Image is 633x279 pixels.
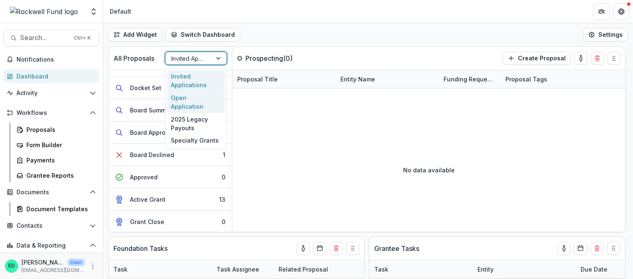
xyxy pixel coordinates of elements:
div: Board Declined [130,150,174,159]
div: Board Approval [130,128,174,137]
p: Grantee Tasks [374,243,419,253]
button: Open Activity [3,86,99,100]
div: 1 [223,150,225,159]
p: No data available [403,166,455,174]
div: Grantee Reports [26,171,93,180]
button: Create Proposal [503,52,571,65]
button: Get Help [613,3,630,20]
div: Task Assignee [212,260,274,278]
button: toggle-assigned-to-me [574,52,588,65]
a: Dashboard [3,69,99,83]
a: Proposals [13,123,99,136]
div: Task Assignee [212,265,264,274]
div: Form Builder [26,141,93,149]
button: Drag [607,52,621,65]
div: Dashboard [17,72,93,81]
button: More [88,261,98,271]
span: Data & Reporting [17,242,86,249]
button: Open entity switcher [88,3,99,20]
div: Proposals [26,125,93,134]
button: Board Approval0 [109,122,232,144]
div: Task [109,260,212,278]
div: Entity Name [335,70,439,88]
a: Document Templates [13,202,99,216]
button: Open Workflows [3,106,99,119]
button: Open Documents [3,186,99,199]
div: Ctrl + K [72,33,92,43]
button: Delete card [590,242,604,255]
p: [PERSON_NAME] [21,258,64,267]
button: Notifications [3,53,99,66]
button: Calendar [313,242,326,255]
p: [EMAIL_ADDRESS][DOMAIN_NAME] [21,267,85,274]
div: Specialty Grants [167,134,225,147]
p: Foundation Tasks [113,243,168,253]
div: Docket Set [130,83,161,92]
div: Funding Requested [439,70,501,88]
img: Rockwell Fund logo [10,7,78,17]
div: Default [110,7,131,16]
span: Notifications [17,56,96,63]
span: Search... [20,34,69,42]
button: Active Grant13 [109,188,232,211]
div: Document Templates [26,205,93,213]
p: User [68,259,85,266]
span: Activity [17,90,86,97]
div: Grant Close [130,217,164,226]
div: 2025 Legacy Payouts [167,113,225,134]
div: Proposal Tags [501,75,552,83]
button: Add Widget [108,28,162,41]
div: Proposal Title [232,75,283,83]
div: Proposal Title [232,70,335,88]
div: 0 [222,173,225,181]
button: Board Declined1 [109,144,232,166]
button: Switch Dashboard [165,28,240,41]
button: Board Summary Preparation0 [109,99,232,122]
div: Approved [130,173,158,181]
span: Workflows [17,110,86,117]
button: toggle-assigned-to-me [557,242,571,255]
p: Prospecting ( 0 ) [246,53,307,63]
button: Open Data & Reporting [3,239,99,252]
button: Delete card [330,242,343,255]
button: toggle-assigned-to-me [297,242,310,255]
div: Active Grant [130,195,165,204]
button: Drag [607,242,620,255]
button: Open Contacts [3,219,99,232]
button: Partners [593,3,610,20]
a: Payments [13,153,99,167]
div: 13 [219,195,225,204]
button: Grant Close0 [109,211,232,233]
button: Approved0 [109,166,232,188]
p: All Proposals [113,53,154,63]
button: Drag [346,242,359,255]
button: Delete card [591,52,604,65]
button: Docket Set0 [109,77,232,99]
div: Payments [26,156,93,165]
div: Proposal Tags [501,70,604,88]
div: Task [109,265,132,274]
a: Form Builder [13,138,99,152]
a: Grantee Reports [13,169,99,182]
div: Related Proposal [274,260,377,278]
div: Related Proposal [274,265,333,274]
button: Calendar [574,242,587,255]
nav: breadcrumb [106,5,135,17]
div: Invited Applications [167,70,225,92]
span: Documents [17,189,86,196]
span: Contacts [17,222,86,229]
div: Open Application [167,91,225,113]
div: Entity Name [335,75,380,83]
button: Search... [3,30,99,46]
div: Board Summary Preparation [130,106,210,114]
div: 0 [222,217,225,226]
div: Funding Requested [439,75,501,83]
button: Settings [583,28,628,41]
